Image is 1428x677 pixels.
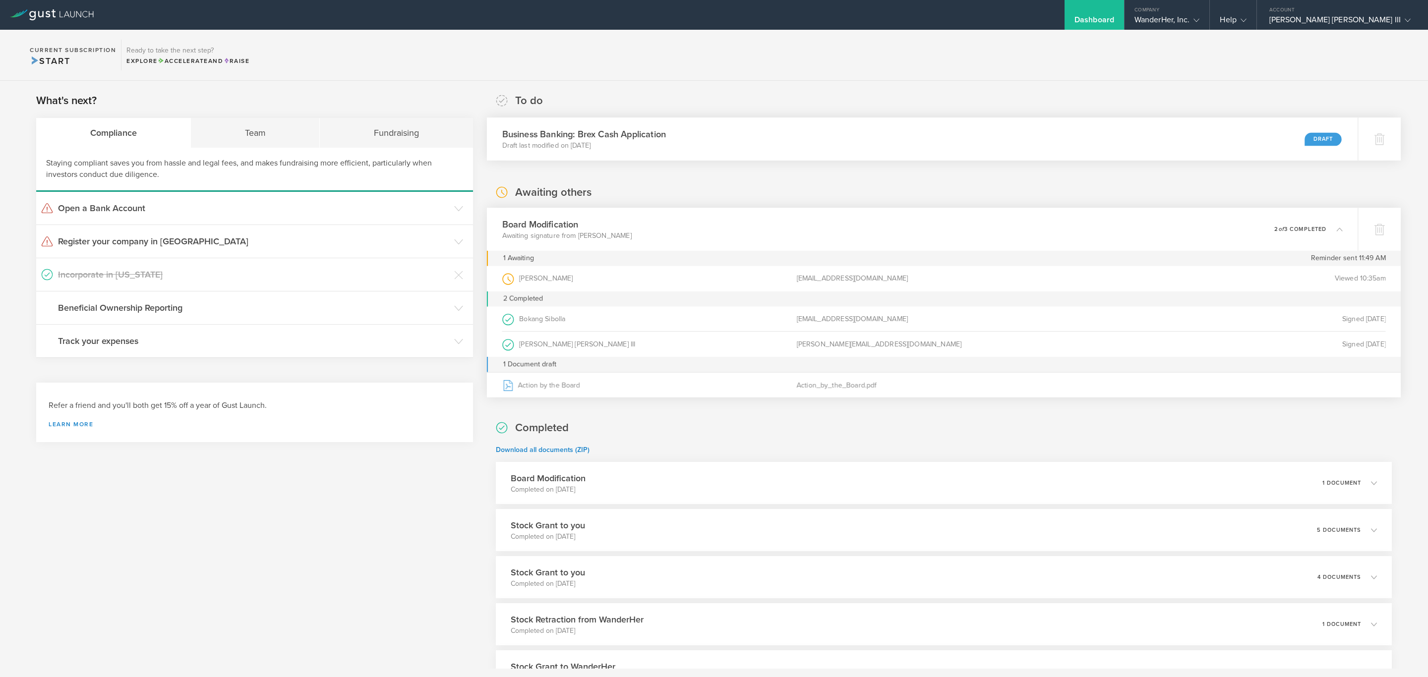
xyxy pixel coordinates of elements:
[796,266,1091,291] div: [EMAIL_ADDRESS][DOMAIN_NAME]
[487,117,1358,161] div: Business Banking: Brex Cash ApplicationDraft last modified on [DATE]Draft
[1091,306,1385,331] div: Signed [DATE]
[502,218,631,231] h3: Board Modification
[515,185,592,200] h2: Awaiting others
[796,306,1091,331] div: [EMAIL_ADDRESS][DOMAIN_NAME]
[158,57,224,64] span: and
[511,579,585,589] p: Completed on [DATE]
[511,613,644,626] h3: Stock Retraction from WanderHer
[1322,621,1361,627] p: 1 document
[502,127,665,141] h3: Business Banking: Brex Cash Application
[1278,226,1284,232] em: of
[502,306,796,331] div: Bokang Sibolla
[1378,629,1428,677] iframe: Chat Widget
[1310,251,1385,266] span: Reminder sent 11:49 AM
[58,335,449,347] h3: Track your expenses
[36,94,97,108] h2: What's next?
[487,357,1401,372] div: 1 Document draft
[1322,480,1361,486] p: 1 document
[1074,15,1114,30] div: Dashboard
[1269,15,1411,30] div: [PERSON_NAME] [PERSON_NAME] III
[36,148,473,192] div: Staying compliant saves you from hassle and legal fees, and makes fundraising more efficient, par...
[796,332,1091,357] div: [PERSON_NAME][EMAIL_ADDRESS][DOMAIN_NAME]
[511,485,586,495] p: Completed on [DATE]
[502,266,796,291] div: [PERSON_NAME]
[796,373,1091,397] div: Action_by_the_Board.pdf
[30,56,70,66] span: Start
[511,472,586,485] h3: Board Modification
[191,118,320,148] div: Team
[1317,574,1361,580] p: 4 documents
[496,446,590,454] a: Download all documents (ZIP)
[126,47,249,54] h3: Ready to take the next step?
[1091,266,1385,291] div: Viewed 10:35am
[1317,527,1361,533] p: 5 documents
[515,94,543,108] h2: To do
[126,56,249,65] div: Explore
[49,400,461,411] h3: Refer a friend and you'll both get 15% off a year of Gust Launch.
[58,235,449,248] h3: Register your company in [GEOGRAPHIC_DATA]
[511,566,585,579] h3: Stock Grant to you
[487,291,1401,307] div: 2 Completed
[223,57,249,64] span: Raise
[503,251,534,266] div: 1 Awaiting
[511,660,638,673] h3: Stock Grant to WanderHer
[58,301,449,314] h3: Beneficial Ownership Reporting
[502,231,631,241] p: Awaiting signature from [PERSON_NAME]
[1134,15,1200,30] div: WanderHer, Inc.
[30,47,116,53] h2: Current Subscription
[502,373,796,397] div: Action by the Board
[58,268,449,281] h3: Incorporate in [US_STATE]
[1220,15,1246,30] div: Help
[515,421,569,435] h2: Completed
[1091,332,1385,357] div: Signed [DATE]
[1305,132,1341,146] div: Draft
[502,141,665,151] p: Draft last modified on [DATE]
[36,118,191,148] div: Compliance
[511,519,585,532] h3: Stock Grant to you
[511,626,644,636] p: Completed on [DATE]
[58,202,449,215] h3: Open a Bank Account
[49,421,461,427] a: Learn more
[1378,629,1428,677] div: Widget de chat
[121,40,254,70] div: Ready to take the next step?ExploreAccelerateandRaise
[320,118,473,148] div: Fundraising
[1274,226,1326,232] p: 2 3 completed
[502,332,796,357] div: [PERSON_NAME] [PERSON_NAME] III
[511,532,585,542] p: Completed on [DATE]
[158,57,208,64] span: Accelerate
